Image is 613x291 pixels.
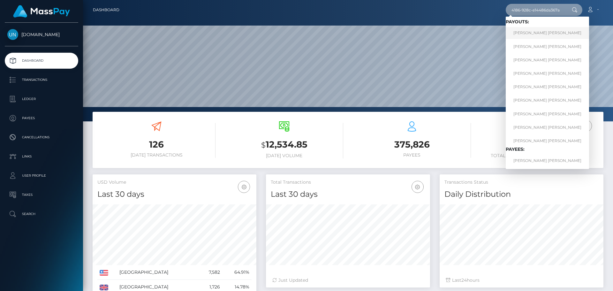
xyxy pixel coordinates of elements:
[7,75,76,85] p: Transactions
[506,95,589,106] a: [PERSON_NAME] [PERSON_NAME]
[93,3,119,17] a: Dashboard
[7,171,76,180] p: User Profile
[7,152,76,161] p: Links
[5,53,78,69] a: Dashboard
[506,81,589,93] a: [PERSON_NAME] [PERSON_NAME]
[5,91,78,107] a: Ledger
[7,56,76,65] p: Dashboard
[506,121,589,133] a: [PERSON_NAME] [PERSON_NAME]
[271,179,425,186] h5: Total Transactions
[13,5,70,18] img: MassPay Logo
[222,265,252,280] td: 64.91%
[506,54,589,66] a: [PERSON_NAME] [PERSON_NAME]
[481,153,599,158] h6: Total Available Balance for Payouts
[5,32,78,37] span: [DOMAIN_NAME]
[506,155,589,166] a: [PERSON_NAME] [PERSON_NAME]
[261,141,266,149] small: $
[7,190,76,200] p: Taxes
[506,19,589,25] h6: Payouts:
[353,152,471,158] h6: Payees
[97,152,216,158] h6: [DATE] Transactions
[225,153,343,158] h6: [DATE] Volume
[271,189,425,200] h4: Last 30 days
[506,27,589,39] a: [PERSON_NAME] [PERSON_NAME]
[7,94,76,104] p: Ledger
[100,285,108,290] img: GB.png
[353,138,471,151] h3: 375,826
[444,179,599,186] h5: Transactions Status
[97,138,216,151] h3: 126
[225,138,343,151] h3: 12,534.85
[506,108,589,120] a: [PERSON_NAME] [PERSON_NAME]
[5,149,78,165] a: Links
[100,270,108,276] img: US.png
[5,168,78,184] a: User Profile
[272,277,423,284] div: Just Updated
[7,113,76,123] p: Payees
[97,179,252,186] h5: USD Volume
[7,133,76,142] p: Cancellations
[97,189,252,200] h4: Last 30 days
[5,187,78,203] a: Taxes
[117,265,198,280] td: [GEOGRAPHIC_DATA]
[7,209,76,219] p: Search
[198,265,222,280] td: 7,582
[5,129,78,145] a: Cancellations
[461,277,467,283] span: 24
[506,4,566,16] input: Search...
[506,67,589,79] a: [PERSON_NAME] [PERSON_NAME]
[444,189,599,200] h4: Daily Distribution
[506,147,589,152] h6: Payees:
[506,41,589,52] a: [PERSON_NAME] [PERSON_NAME]
[7,29,18,40] img: Unlockt.me
[481,138,599,151] h3: 382,253.99
[446,277,597,284] div: Last hours
[5,206,78,222] a: Search
[506,135,589,147] a: [PERSON_NAME] [PERSON_NAME]
[5,72,78,88] a: Transactions
[5,110,78,126] a: Payees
